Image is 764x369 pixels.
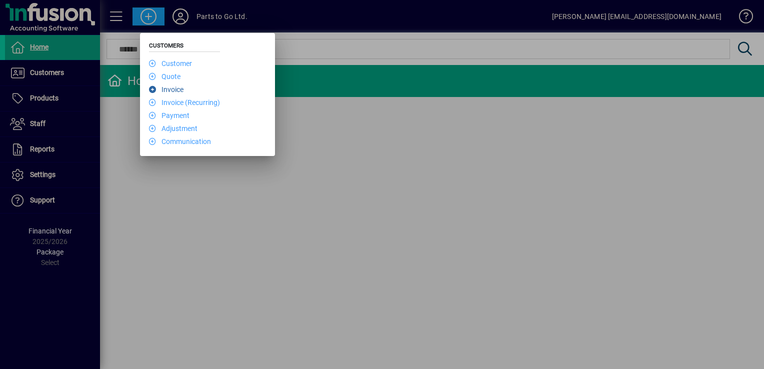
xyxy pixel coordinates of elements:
a: Invoice (Recurring) [149,98,220,106]
h5: Customers [149,42,220,52]
a: Customer [149,59,192,67]
a: Quote [149,72,180,80]
a: Adjustment [149,124,197,132]
a: Invoice [149,85,183,93]
a: Payment [149,111,189,119]
a: Communication [149,137,211,145]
